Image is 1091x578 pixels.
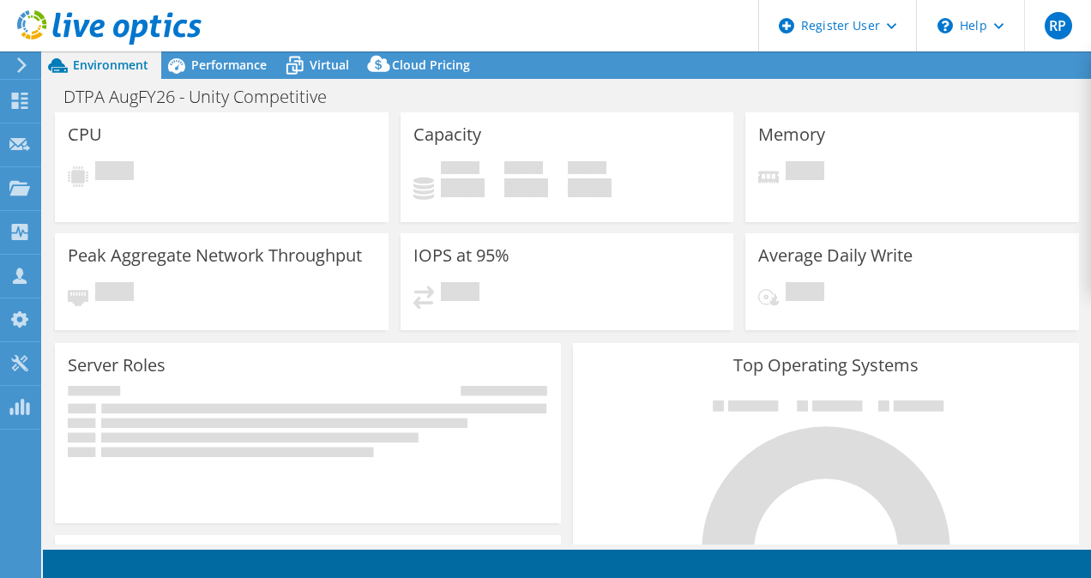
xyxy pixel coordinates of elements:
[586,356,1066,375] h3: Top Operating Systems
[68,246,362,265] h3: Peak Aggregate Network Throughput
[758,125,825,144] h3: Memory
[441,178,485,197] h4: 0 GiB
[1045,12,1072,39] span: RP
[413,125,481,144] h3: Capacity
[568,161,606,178] span: Total
[937,18,953,33] svg: \n
[68,356,166,375] h3: Server Roles
[758,246,913,265] h3: Average Daily Write
[68,125,102,144] h3: CPU
[73,57,148,73] span: Environment
[504,161,543,178] span: Free
[568,178,612,197] h4: 0 GiB
[504,178,548,197] h4: 0 GiB
[95,161,134,184] span: Pending
[191,57,267,73] span: Performance
[786,161,824,184] span: Pending
[56,87,353,106] h1: DTPA AugFY26 - Unity Competitive
[95,282,134,305] span: Pending
[413,246,509,265] h3: IOPS at 95%
[441,161,479,178] span: Used
[441,282,479,305] span: Pending
[392,57,470,73] span: Cloud Pricing
[786,282,824,305] span: Pending
[310,57,349,73] span: Virtual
